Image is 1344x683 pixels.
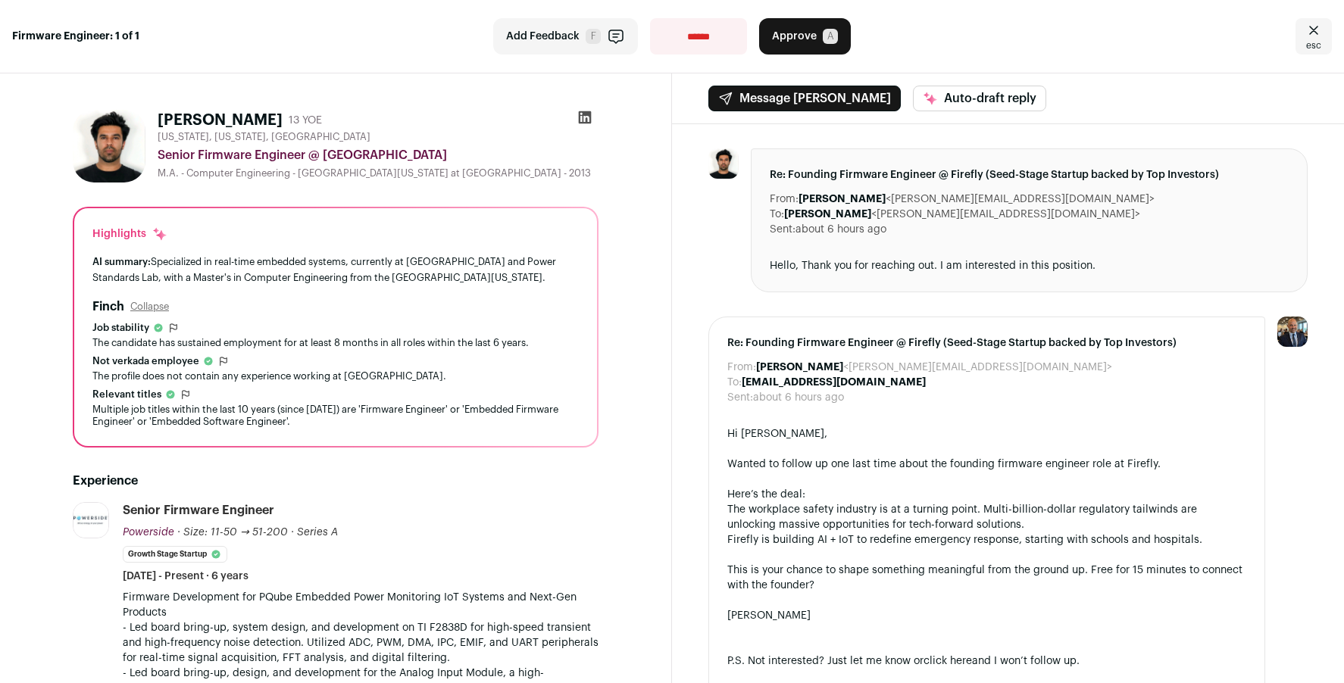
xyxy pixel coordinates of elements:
b: [PERSON_NAME] [799,194,886,204]
dt: From: [727,360,756,375]
div: Hi [PERSON_NAME], [727,426,1246,441]
li: The workplace safety industry is at a turning point. Multi-billion-dollar regulatory tailwinds ar... [727,502,1246,532]
span: Job stability [92,322,149,334]
div: P.S. Not interested? Just let me know or and I won’t follow up. [727,653,1246,669]
dd: about 6 hours ago [753,390,844,405]
b: [PERSON_NAME] [756,362,843,373]
dd: <[PERSON_NAME][EMAIL_ADDRESS][DOMAIN_NAME]> [784,207,1140,222]
h2: Experience [73,472,599,490]
span: A [823,29,838,44]
h2: Finch [92,298,124,316]
div: M.A. - Computer Engineering - [GEOGRAPHIC_DATA][US_STATE] at [GEOGRAPHIC_DATA] - 2013 [158,167,599,179]
span: Approve [772,29,817,44]
button: Approve A [759,18,851,55]
button: Collapse [130,301,169,313]
dd: about 6 hours ago [795,222,886,237]
a: click here [924,656,972,666]
button: Auto-draft reply [913,86,1046,111]
div: Senior Firmware Engineer @ [GEOGRAPHIC_DATA] [158,146,599,164]
a: Close [1296,18,1332,55]
div: The profile does not contain any experience working at [GEOGRAPHIC_DATA]. [92,370,579,382]
span: · Size: 11-50 → 51-200 [177,527,288,538]
span: Add Feedback [506,29,580,44]
div: Wanted to follow up one last time about the founding firmware engineer role at Firefly. [727,457,1246,472]
dt: To: [727,375,742,390]
b: [PERSON_NAME] [784,209,871,220]
span: Relevant titles [92,388,161,401]
dt: Sent: [770,222,795,237]
dt: To: [770,207,784,222]
div: This is your chance to shape something meaningful from the ground up. Free for 15 minutes to conn... [727,563,1246,593]
img: e0b32244de7dad009868c2561c63ae6de05e5d6ec6f4d874457abac28f4ad27b.jpg [708,148,739,179]
div: [PERSON_NAME] [727,608,1246,623]
dt: Sent: [727,390,753,405]
span: AI summary: [92,257,151,267]
li: Growth Stage Startup [123,546,227,563]
span: [DATE] - Present · 6 years [123,569,248,584]
div: Highlights [92,226,167,242]
dd: <[PERSON_NAME][EMAIL_ADDRESS][DOMAIN_NAME]> [756,360,1112,375]
span: esc [1306,39,1321,51]
span: Not verkada employee [92,355,199,367]
div: 13 YOE [289,113,322,128]
div: Specialized in real-time embedded systems, currently at [GEOGRAPHIC_DATA] and Power Standards Lab... [92,254,579,285]
b: [EMAIL_ADDRESS][DOMAIN_NAME] [742,377,926,388]
div: The candidate has sustained employment for at least 8 months in all roles within the last 6 years. [92,337,579,349]
div: Multiple job titles within the last 10 years (since [DATE]) are 'Firmware Engineer' or 'Embedded ... [92,404,579,428]
dt: From: [770,192,799,207]
div: Hello, Thank you for reaching out. I am interested in this position. [770,258,1289,273]
span: Re: Founding Firmware Engineer @ Firefly (Seed-Stage Startup backed by Top Investors) [770,167,1289,182]
img: d9128017e0502f9b6abec3dc6ec978c8f6b69867bf5ebcbee3c3f89e90905ac7.jpg [73,503,108,538]
strong: Firmware Engineer: 1 of 1 [12,29,139,44]
span: Series A [297,527,338,538]
p: - Led board bring-up, system design, and development on TI F2838D for high-speed transient and hi... [123,620,599,666]
h1: [PERSON_NAME] [158,110,283,131]
span: Powerside [123,527,174,538]
div: Senior Firmware Engineer [123,502,274,519]
button: Message [PERSON_NAME] [708,86,901,111]
span: Re: Founding Firmware Engineer @ Firefly (Seed-Stage Startup backed by Top Investors) [727,335,1246,351]
button: Add Feedback F [493,18,638,55]
dd: <[PERSON_NAME][EMAIL_ADDRESS][DOMAIN_NAME]> [799,192,1155,207]
span: · [291,525,294,540]
div: Here’s the deal: [727,487,1246,502]
img: 18202275-medium_jpg [1277,317,1308,347]
p: Firmware Development for PQube Embedded Power Monitoring IoT Systems and Next-Gen Products [123,590,599,620]
span: [US_STATE], [US_STATE], [GEOGRAPHIC_DATA] [158,131,370,143]
li: Firefly is building AI + IoT to redefine emergency response, starting with schools and hospitals. [727,532,1246,547]
span: F [586,29,601,44]
img: e0b32244de7dad009868c2561c63ae6de05e5d6ec6f4d874457abac28f4ad27b.jpg [73,110,145,182]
